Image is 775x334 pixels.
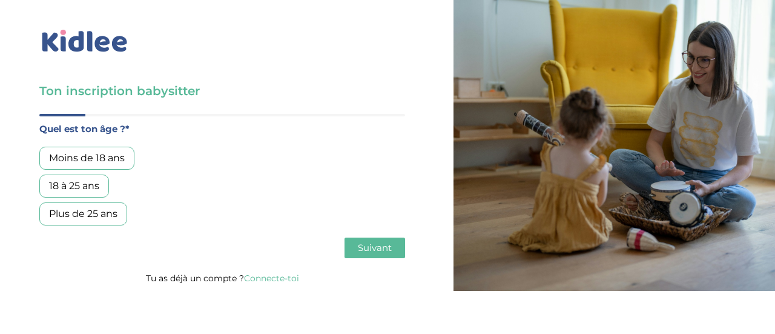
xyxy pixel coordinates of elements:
[39,270,405,286] p: Tu as déjà un compte ?
[39,121,405,137] label: Quel est ton âge ?*
[39,202,127,225] div: Plus de 25 ans
[39,82,405,99] h3: Ton inscription babysitter
[345,238,405,258] button: Suivant
[39,175,109,198] div: 18 à 25 ans
[39,147,134,170] div: Moins de 18 ans
[39,238,96,258] button: Précédent
[358,242,392,253] span: Suivant
[39,27,130,55] img: logo_kidlee_bleu
[244,273,299,284] a: Connecte-toi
